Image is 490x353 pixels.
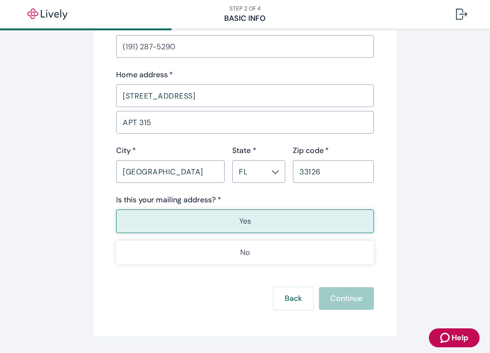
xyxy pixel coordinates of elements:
[273,287,313,310] button: Back
[116,241,374,264] button: No
[240,247,250,258] p: No
[116,209,374,233] button: Yes
[116,69,173,81] label: Home address
[116,194,221,206] label: Is this your mailing address? *
[293,145,329,156] label: Zip code
[235,165,267,178] input: --
[272,168,279,176] svg: Chevron icon
[116,113,374,132] input: Address line 2
[232,145,256,156] label: State *
[116,37,374,56] input: (555) 555-5555
[429,328,480,347] button: Zendesk support iconHelp
[21,9,74,20] img: Lively
[452,332,468,344] span: Help
[448,3,475,26] button: Log out
[440,332,452,344] svg: Zendesk support icon
[116,162,225,181] input: City
[239,216,251,227] p: Yes
[271,167,280,177] button: Open
[116,86,374,105] input: Address line 1
[116,145,136,156] label: City
[293,162,374,181] input: Zip code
